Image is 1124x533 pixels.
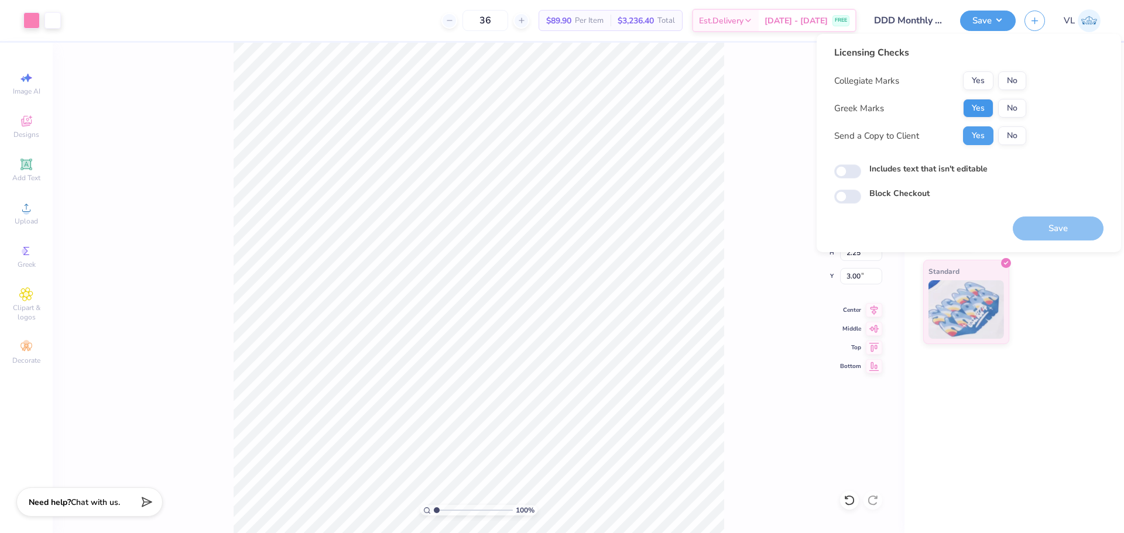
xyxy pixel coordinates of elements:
[13,130,39,139] span: Designs
[869,163,988,175] label: Includes text that isn't editable
[998,126,1026,145] button: No
[12,173,40,183] span: Add Text
[15,216,38,226] span: Upload
[12,356,40,365] span: Decorate
[657,15,675,27] span: Total
[1064,14,1075,27] span: VL
[865,9,951,32] input: Untitled Design
[6,303,47,322] span: Clipart & logos
[869,187,930,200] label: Block Checkout
[835,16,847,25] span: FREE
[834,129,919,143] div: Send a Copy to Client
[963,126,993,145] button: Yes
[516,505,534,515] span: 100 %
[998,99,1026,118] button: No
[834,102,884,115] div: Greek Marks
[960,11,1016,31] button: Save
[546,15,571,27] span: $89.90
[71,497,120,508] span: Chat with us.
[1078,9,1101,32] img: Vincent Lloyd Laurel
[998,71,1026,90] button: No
[963,99,993,118] button: Yes
[834,74,899,88] div: Collegiate Marks
[834,46,1026,60] div: Licensing Checks
[18,260,36,269] span: Greek
[840,362,861,370] span: Bottom
[928,280,1004,339] img: Standard
[618,15,654,27] span: $3,236.40
[1064,9,1101,32] a: VL
[840,343,861,352] span: Top
[13,87,40,96] span: Image AI
[462,10,508,31] input: – –
[765,15,828,27] span: [DATE] - [DATE]
[928,265,959,277] span: Standard
[699,15,743,27] span: Est. Delivery
[963,71,993,90] button: Yes
[29,497,71,508] strong: Need help?
[840,306,861,314] span: Center
[575,15,604,27] span: Per Item
[840,325,861,333] span: Middle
